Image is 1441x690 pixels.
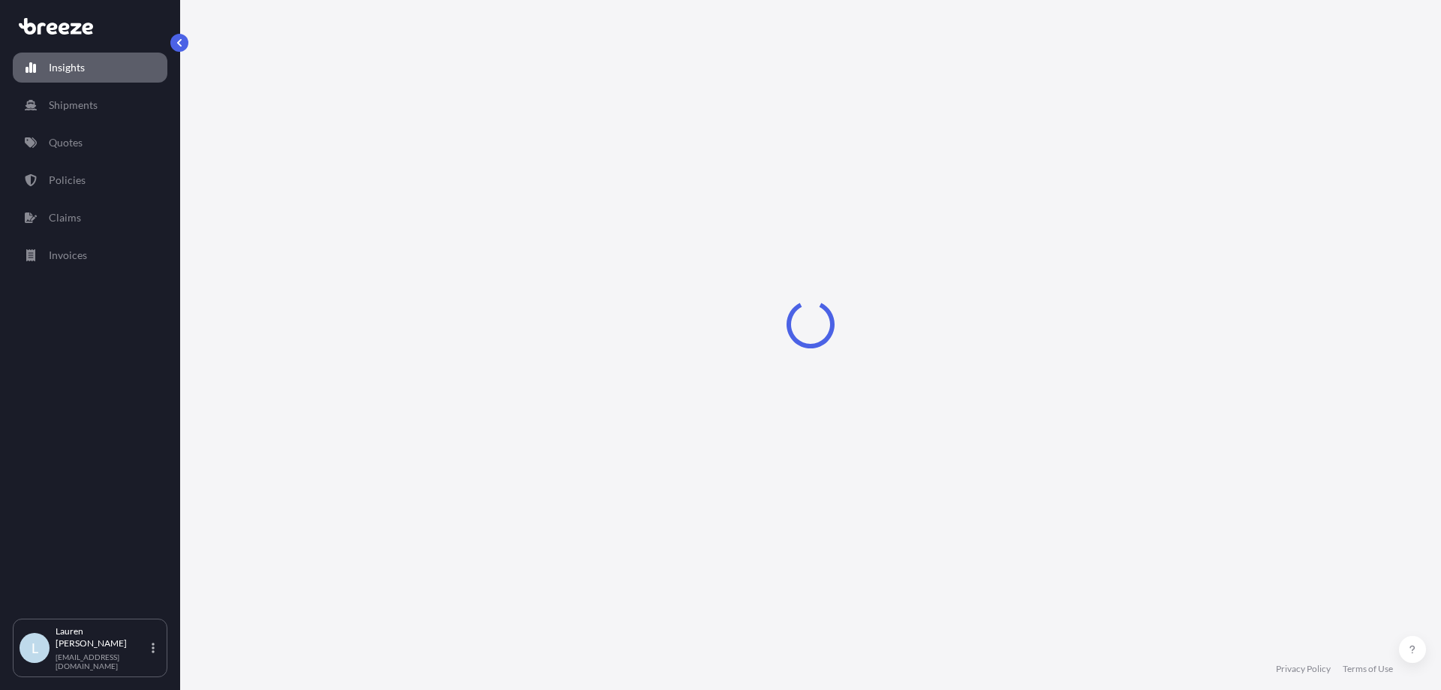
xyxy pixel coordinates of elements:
a: Invoices [13,240,167,270]
a: Privacy Policy [1276,663,1331,675]
p: Invoices [49,248,87,263]
p: [EMAIL_ADDRESS][DOMAIN_NAME] [56,652,149,670]
p: Shipments [49,98,98,113]
span: L [32,640,38,655]
a: Policies [13,165,167,195]
p: Claims [49,210,81,225]
a: Claims [13,203,167,233]
a: Insights [13,53,167,83]
a: Quotes [13,128,167,158]
p: Policies [49,173,86,188]
p: Lauren [PERSON_NAME] [56,625,149,649]
p: Quotes [49,135,83,150]
p: Insights [49,60,85,75]
a: Shipments [13,90,167,120]
a: Terms of Use [1343,663,1393,675]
